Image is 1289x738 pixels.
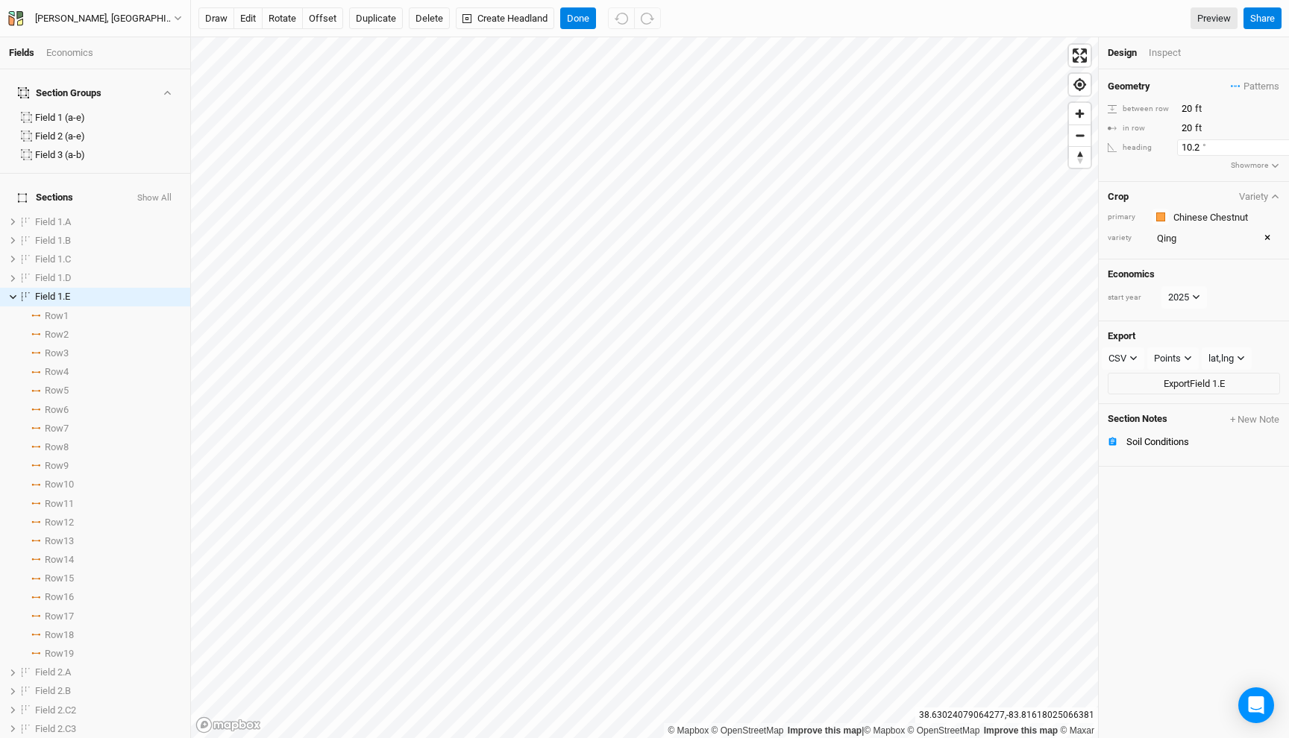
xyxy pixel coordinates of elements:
[35,216,71,227] span: Field 1.A
[45,329,69,341] span: Row 2
[1208,351,1234,366] div: lat,lng
[45,479,74,491] span: Row 10
[45,611,74,622] span: Row 17
[137,193,172,204] button: Show All
[1108,330,1280,342] h4: Export
[35,723,181,735] div: Field 2.C3
[35,291,181,303] div: Field 1.E
[191,37,1098,738] canvas: Map
[45,591,74,603] span: Row 16
[1231,79,1279,94] span: Patterns
[35,112,181,124] div: Field 1 (a-e)
[302,7,343,30] button: offset
[45,404,69,416] span: Row 6
[35,704,76,716] span: Field 2.C2
[35,685,71,696] span: Field 2.B
[634,7,661,30] button: Redo (^Z)
[1099,432,1289,451] button: Soil Conditions
[1108,81,1150,92] h4: Geometry
[1152,229,1280,247] input: Qing
[456,7,554,30] button: Create Headland
[35,235,181,247] div: Field 1.B
[45,535,74,547] span: Row 13
[35,11,174,26] div: K.Hill, KY - Spring '22 - Original
[1108,212,1145,223] div: primary
[1229,413,1280,426] button: + New Note
[45,441,69,453] span: Row 8
[1069,124,1091,146] button: Zoom out
[560,7,596,30] button: Done
[788,725,862,736] a: Improve this map
[45,554,74,566] span: Row 14
[1108,104,1173,115] div: between row
[45,423,69,435] span: Row 7
[45,460,69,472] span: Row 9
[45,629,74,641] span: Row 18
[35,216,181,228] div: Field 1.A
[908,725,980,736] a: OpenStreetMap
[668,723,1094,738] div: |
[1108,123,1173,134] div: in row
[18,192,73,204] span: Sections
[409,7,450,30] button: Delete
[1169,208,1280,226] input: Chinese Chestnut
[984,725,1058,736] a: Improve this map
[1108,233,1145,244] div: variety
[35,723,76,734] span: Field 2.C3
[35,291,70,302] span: Field 1.E
[35,272,72,283] span: Field 1.D
[1108,292,1160,303] div: start year
[1147,347,1199,370] button: Points
[35,11,174,26] div: [PERSON_NAME], [GEOGRAPHIC_DATA] - Spring '22 - Original
[349,7,403,30] button: Duplicate
[712,725,784,736] a: OpenStreetMap
[1149,46,1202,60] div: Inspect
[1108,268,1280,280] h4: Economics
[1238,687,1274,723] div: Open Intercom Messenger
[45,573,74,584] span: Row 15
[915,707,1098,723] div: 38.63024079064277 , -83.81618025066381
[1230,78,1280,95] button: Patterns
[1069,147,1091,168] span: Reset bearing to north
[608,7,635,30] button: Undo (^z)
[160,88,173,98] button: Show section groups
[46,46,93,60] div: Economics
[45,385,69,397] span: Row 5
[45,498,74,510] span: Row 11
[45,347,69,359] span: Row 3
[195,716,261,734] a: Mapbox logo
[1069,103,1091,124] button: Zoom in
[233,7,263,30] button: edit
[1108,413,1167,426] span: Section Notes
[1060,725,1094,736] a: Maxar
[1243,7,1282,30] button: Share
[35,272,181,284] div: Field 1.D
[35,666,71,678] span: Field 2.A
[45,517,74,529] span: Row 12
[1102,347,1144,370] button: CSV
[1069,45,1091,66] button: Enter fullscreen
[7,10,183,27] button: [PERSON_NAME], [GEOGRAPHIC_DATA] - Spring '22 - Original
[35,253,71,265] span: Field 1.C
[1108,46,1137,60] div: Design
[35,253,181,265] div: Field 1.C
[35,704,181,716] div: Field 2.C2
[1069,74,1091,95] button: Find my location
[9,47,34,58] a: Fields
[1202,347,1252,370] button: lat,lng
[1230,159,1280,172] button: Showmore
[45,648,74,660] span: Row 19
[198,7,234,30] button: draw
[1126,436,1280,448] div: Soil Conditions
[45,366,69,378] span: Row 4
[18,87,101,99] div: Section Groups
[1238,191,1280,202] button: Variety
[1108,142,1173,154] div: heading
[1264,227,1270,247] button: ×
[1191,7,1238,30] a: Preview
[262,7,303,30] button: rotate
